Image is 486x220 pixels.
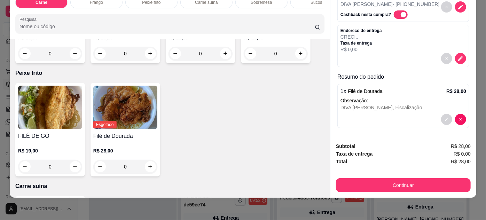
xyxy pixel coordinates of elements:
button: decrease-product-quantity [455,1,466,13]
p: Taxa de entrega [340,40,382,46]
button: Continuar [336,178,471,192]
h4: FILÉ DE GÓ [18,132,82,140]
button: decrease-product-quantity [455,53,466,64]
p: Endereço de entrega [340,28,382,33]
div: DIVA [PERSON_NAME], Fiscalização [340,104,466,111]
p: Carne suína [15,182,324,190]
p: DIVA [PERSON_NAME] - [PHONE_NUMBER] [340,1,440,8]
label: Automatic updates [394,10,410,19]
span: Filé de Dourada [348,88,383,94]
img: product-image [93,86,157,129]
p: Peixe frito [15,69,324,77]
p: R$ 0,00 [340,46,382,53]
p: Cashback nesta compra? [340,12,391,17]
input: Pesquisa [19,23,315,30]
strong: Subtotal [336,143,355,149]
p: CRECI , , [340,33,382,40]
strong: Total [336,159,347,164]
strong: Taxa de entrega [336,151,373,157]
h4: Filé de Dourada [93,132,157,140]
button: decrease-product-quantity [441,1,452,13]
p: Resumo do pedido [337,73,469,81]
label: Pesquisa [19,16,39,22]
p: Observação: [340,97,466,104]
span: R$ 0,00 [454,150,471,158]
p: R$ 28,00 [446,88,466,95]
p: 1 x [340,87,383,95]
span: R$ 28,00 [451,142,471,150]
button: decrease-product-quantity [441,53,452,64]
button: decrease-product-quantity [441,114,452,125]
p: R$ 19,00 [18,147,82,154]
span: R$ 28,00 [451,158,471,165]
span: Esgotado [93,121,117,128]
button: decrease-product-quantity [455,114,466,125]
p: R$ 28,00 [93,147,157,154]
img: product-image [18,86,82,129]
